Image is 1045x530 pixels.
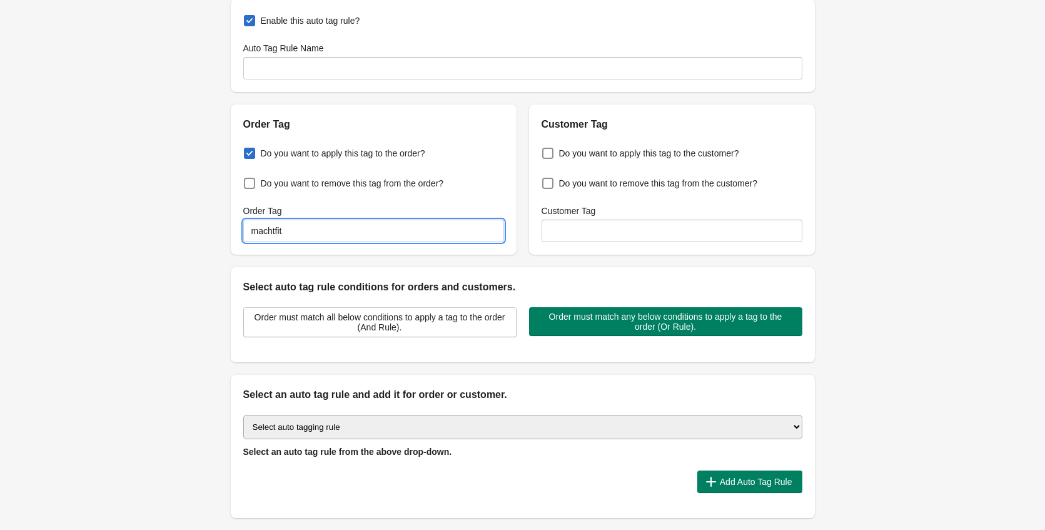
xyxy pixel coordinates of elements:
[254,312,506,332] span: Order must match all below conditions to apply a tag to the order (And Rule).
[243,205,282,217] label: Order Tag
[261,177,444,190] span: Do you want to remove this tag from the order?
[243,307,517,337] button: Order must match all below conditions to apply a tag to the order (And Rule).
[559,177,757,190] span: Do you want to remove this tag from the customer?
[243,280,802,295] h2: Select auto tag rule conditions for orders and customers.
[559,147,739,160] span: Do you want to apply this tag to the customer?
[720,477,792,487] span: Add Auto Tag Rule
[542,205,596,217] label: Customer Tag
[243,117,504,132] h2: Order Tag
[539,312,792,332] span: Order must match any below conditions to apply a tag to the order (Or Rule).
[542,117,802,132] h2: Customer Tag
[261,147,425,160] span: Do you want to apply this tag to the order?
[261,14,360,27] span: Enable this auto tag rule?
[243,447,452,457] span: Select an auto tag rule from the above drop-down.
[243,387,802,402] h2: Select an auto tag rule and add it for order or customer.
[529,307,802,336] button: Order must match any below conditions to apply a tag to the order (Or Rule).
[243,42,324,54] label: Auto Tag Rule Name
[697,471,802,493] button: Add Auto Tag Rule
